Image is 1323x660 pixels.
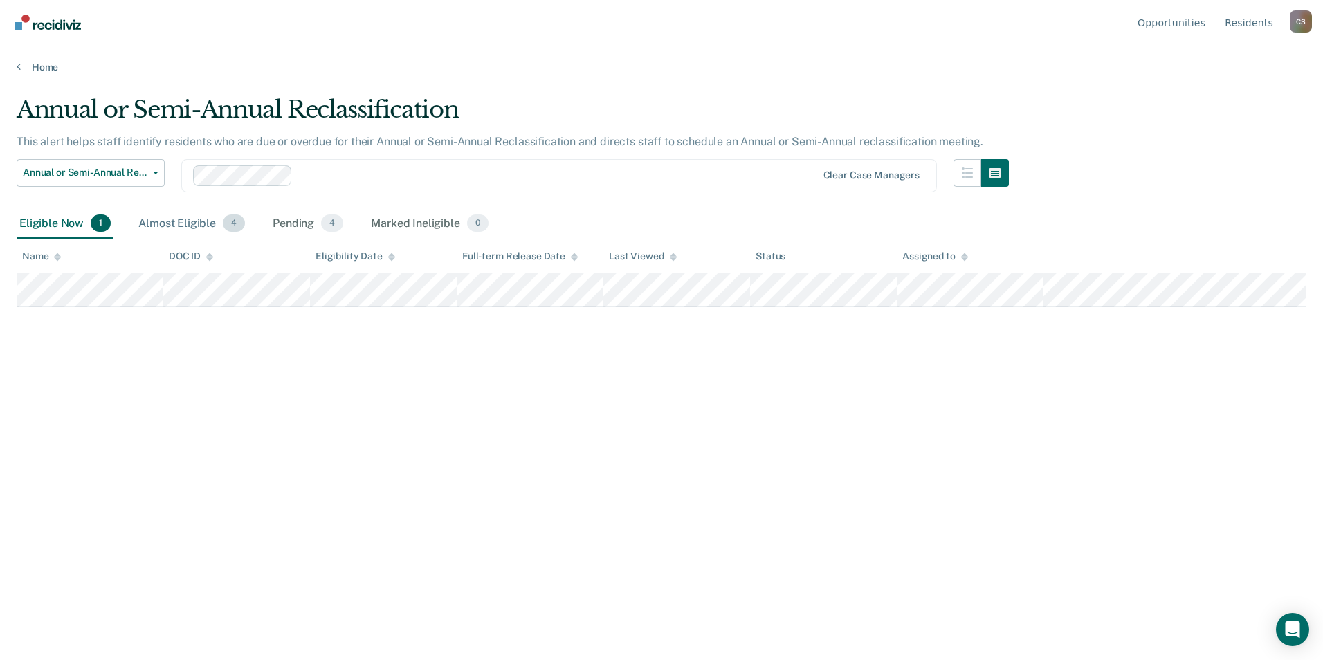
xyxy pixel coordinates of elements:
[316,250,395,262] div: Eligibility Date
[902,250,967,262] div: Assigned to
[223,214,245,232] span: 4
[467,214,489,232] span: 0
[17,159,165,187] button: Annual or Semi-Annual Reclassification
[17,61,1306,73] a: Home
[169,250,213,262] div: DOC ID
[17,95,1009,135] div: Annual or Semi-Annual Reclassification
[823,169,920,181] div: Clear case managers
[368,209,491,239] div: Marked Ineligible0
[17,209,113,239] div: Eligible Now1
[1290,10,1312,33] button: Profile dropdown button
[91,214,111,232] span: 1
[462,250,578,262] div: Full-term Release Date
[756,250,785,262] div: Status
[321,214,343,232] span: 4
[609,250,676,262] div: Last Viewed
[1276,613,1309,646] div: Open Intercom Messenger
[136,209,248,239] div: Almost Eligible4
[15,15,81,30] img: Recidiviz
[1290,10,1312,33] div: C S
[17,135,983,148] p: This alert helps staff identify residents who are due or overdue for their Annual or Semi-Annual ...
[270,209,346,239] div: Pending4
[23,167,147,178] span: Annual or Semi-Annual Reclassification
[22,250,61,262] div: Name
